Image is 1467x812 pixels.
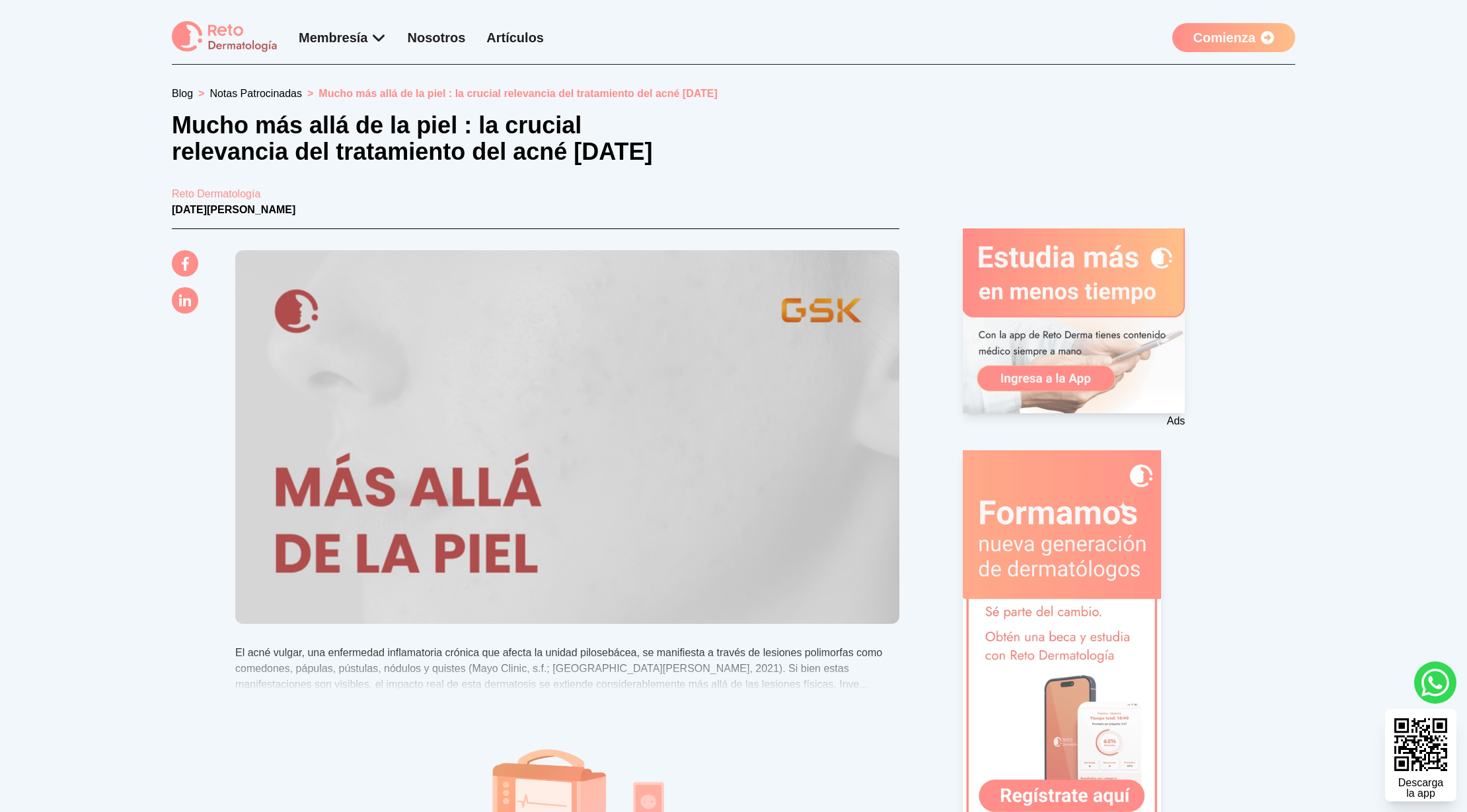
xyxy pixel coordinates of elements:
[486,30,544,45] a: Artículos
[235,250,899,623] img: Mucho más allá de la piel : la crucial relevancia del tratamiento del acné hoy
[172,21,278,53] img: logo Reto dermatología
[172,88,193,99] a: Blog
[299,28,387,47] div: Membresía
[172,202,1295,218] p: [DATE][PERSON_NAME]
[209,88,302,99] a: Notas Patrocinadas
[1172,23,1295,52] a: Comienza
[1414,661,1456,704] a: whatsapp button
[319,88,717,99] span: Mucho más allá de la piel : la crucial relevancia del tratamiento del acné [DATE]
[963,413,1185,429] p: Ads
[408,30,466,45] a: Nosotros
[172,112,679,165] h1: Mucho más allá de la piel : la crucial relevancia del tratamiento del acné [DATE]
[1398,778,1443,799] div: Descarga la app
[172,186,1295,202] a: Reto Dermatología
[307,88,313,99] span: >
[963,228,1185,413] img: Ad - web | blog-post | side | reto dermatologia registrarse | 2025-08-28 | 1
[198,88,204,99] span: >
